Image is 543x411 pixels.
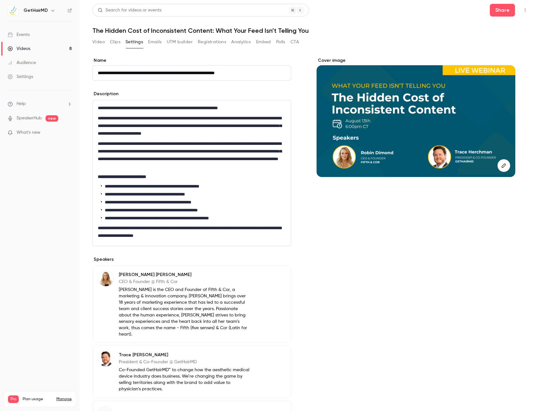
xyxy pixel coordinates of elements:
p: [PERSON_NAME] [PERSON_NAME] [119,272,250,278]
div: Videos [8,46,30,52]
div: Search for videos or events [98,7,161,14]
p: [PERSON_NAME] is the CEO and Founder of Fifth & Cor, a marketing & innovation company. [PERSON_NA... [119,287,250,337]
button: Clips [110,37,120,47]
button: Settings [125,37,143,47]
img: Robin Dimond [98,271,113,286]
button: UTM builder [167,37,193,47]
label: Cover image [317,57,515,64]
div: editor [93,100,291,246]
button: Share [490,4,515,17]
p: Co-Founded GetHairMD™ to change how the aesthetic medical device industry does business. We’re ch... [119,367,250,392]
p: CEO & Founder @ Fifth & Cor [119,279,250,285]
button: Video [92,37,105,47]
span: new [46,115,58,122]
button: Top Bar Actions [520,5,530,15]
button: Embed [256,37,271,47]
button: Polls [276,37,285,47]
button: Emails [148,37,161,47]
p: Speakers [92,256,291,263]
a: Manage [56,397,72,402]
a: SpeakerHub [17,115,42,122]
span: Pro [8,395,19,403]
div: Audience [8,60,36,66]
button: Registrations [198,37,226,47]
img: Trace Herchman [98,351,113,366]
div: Events [8,32,30,38]
h1: The Hidden Cost of Inconsistent Content: What Your Feed Isn’t Telling You [92,27,530,34]
p: Trace [PERSON_NAME] [119,352,250,358]
span: What's new [17,129,40,136]
button: Analytics [231,37,251,47]
div: Robin Dimond[PERSON_NAME] [PERSON_NAME]CEO & Founder @ Fifth & Cor[PERSON_NAME] is the CEO and Fo... [92,265,291,343]
label: Name [92,57,291,64]
span: Plan usage [23,397,53,402]
label: Description [92,91,118,97]
li: help-dropdown-opener [8,101,72,107]
button: CTA [290,37,299,47]
img: GetHairMD [8,5,18,16]
div: Settings [8,74,33,80]
div: Trace HerchmanTrace [PERSON_NAME]President & Co-Founder @ GetHairMDCo-Founded GetHairMD™ to chang... [92,345,291,398]
span: Help [17,101,26,107]
p: President & Co-Founder @ GetHairMD [119,359,250,365]
h6: GetHairMD [24,7,48,14]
